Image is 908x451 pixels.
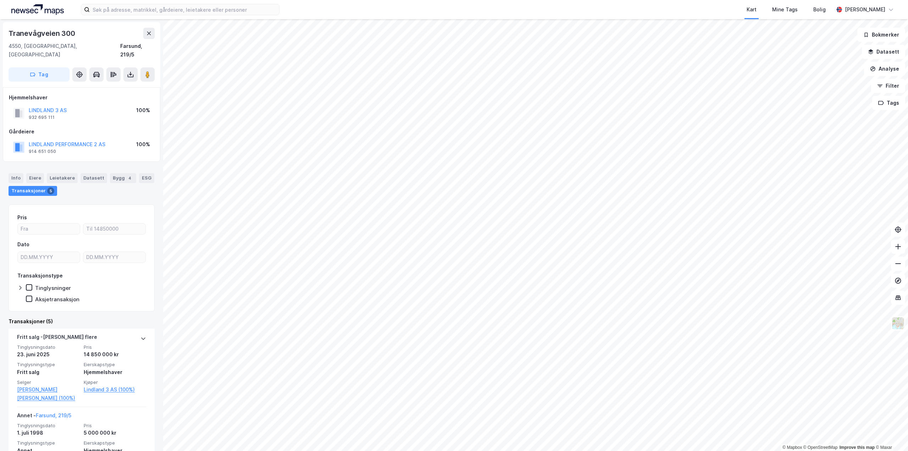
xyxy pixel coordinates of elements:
[872,96,905,110] button: Tags
[83,224,145,234] input: Til 14850000
[17,429,79,437] div: 1. juli 1998
[871,79,905,93] button: Filter
[891,317,905,330] img: Z
[813,5,826,14] div: Bolig
[747,5,757,14] div: Kart
[17,385,79,402] a: [PERSON_NAME] [PERSON_NAME] (100%)
[17,344,79,350] span: Tinglysningsdato
[17,362,79,368] span: Tinglysningstype
[11,4,64,15] img: logo.a4113a55bc3d86da70a041830d287a7e.svg
[29,115,55,120] div: 932 695 111
[17,368,79,376] div: Fritt salg
[126,175,133,182] div: 4
[873,417,908,451] iframe: Chat Widget
[9,186,57,196] div: Transaksjoner
[26,173,44,183] div: Eiere
[35,296,79,303] div: Aksjetransaksjon
[17,333,97,344] div: Fritt salg - [PERSON_NAME] flere
[17,271,63,280] div: Transaksjonstype
[29,149,56,154] div: 914 651 050
[845,5,885,14] div: [PERSON_NAME]
[782,445,802,450] a: Mapbox
[84,385,146,394] a: Lindland 3 AS (100%)
[36,412,71,418] a: Farsund, 219/5
[84,440,146,446] span: Eierskapstype
[84,368,146,376] div: Hjemmelshaver
[17,440,79,446] span: Tinglysningstype
[9,93,154,102] div: Hjemmelshaver
[18,224,80,234] input: Fra
[84,362,146,368] span: Eierskapstype
[120,42,155,59] div: Farsund, 219/5
[84,423,146,429] span: Pris
[90,4,279,15] input: Søk på adresse, matrikkel, gårdeiere, leietakere eller personer
[136,106,150,115] div: 100%
[47,187,54,194] div: 5
[35,285,71,291] div: Tinglysninger
[139,173,154,183] div: ESG
[17,379,79,385] span: Selger
[17,213,27,222] div: Pris
[857,28,905,42] button: Bokmerker
[9,67,70,82] button: Tag
[47,173,78,183] div: Leietakere
[772,5,798,14] div: Mine Tags
[9,42,120,59] div: 4550, [GEOGRAPHIC_DATA], [GEOGRAPHIC_DATA]
[84,350,146,359] div: 14 850 000 kr
[17,240,29,249] div: Dato
[110,173,136,183] div: Bygg
[81,173,107,183] div: Datasett
[9,173,23,183] div: Info
[84,379,146,385] span: Kjøper
[864,62,905,76] button: Analyse
[84,429,146,437] div: 5 000 000 kr
[136,140,150,149] div: 100%
[9,317,155,326] div: Transaksjoner (5)
[803,445,838,450] a: OpenStreetMap
[17,423,79,429] span: Tinglysningsdato
[18,252,80,263] input: DD.MM.YYYY
[862,45,905,59] button: Datasett
[83,252,145,263] input: DD.MM.YYYY
[840,445,875,450] a: Improve this map
[9,127,154,136] div: Gårdeiere
[17,350,79,359] div: 23. juni 2025
[17,411,71,423] div: Annet -
[9,28,77,39] div: Tranevågveien 300
[84,344,146,350] span: Pris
